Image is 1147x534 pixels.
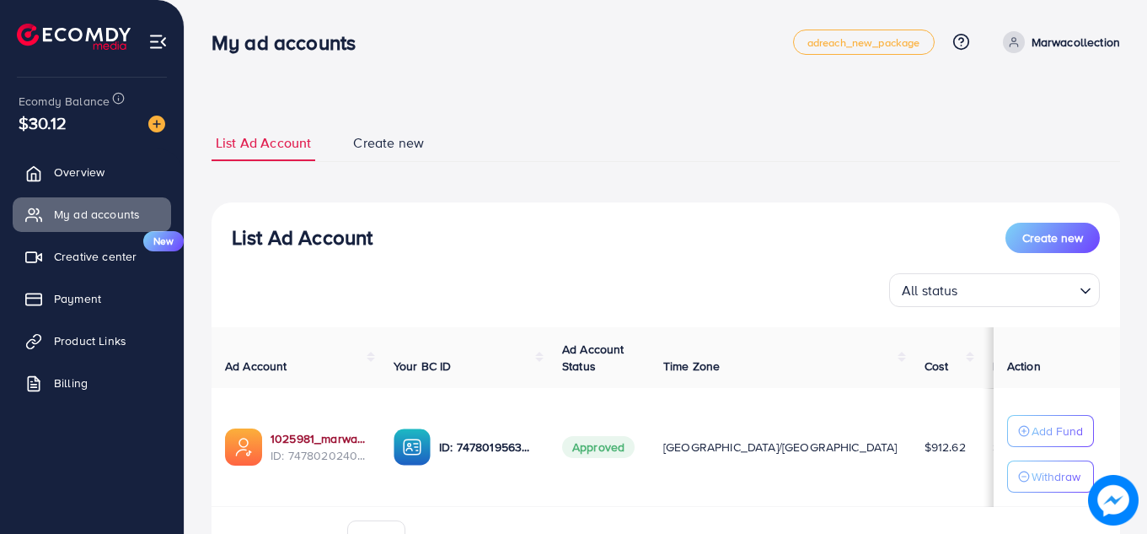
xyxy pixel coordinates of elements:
img: image [1088,475,1139,526]
img: menu [148,32,168,51]
a: Billing [13,366,171,400]
a: 1025981_marwacollection_1741112277732 [271,430,367,447]
span: Payment [54,290,101,307]
span: Create new [1022,229,1083,246]
p: Add Fund [1032,421,1083,441]
a: Marwacollection [996,31,1120,53]
span: Billing [54,375,88,391]
button: Withdraw [1007,461,1094,493]
a: Overview [13,155,171,189]
span: My ad accounts [54,206,140,223]
span: Product Links [54,332,126,349]
span: ID: 7478020240513892368 [271,447,367,464]
span: Ecomdy Balance [19,93,110,110]
span: Approved [562,436,635,458]
span: New [143,231,184,251]
span: Creative center [54,248,137,265]
a: Payment [13,282,171,316]
span: [GEOGRAPHIC_DATA]/[GEOGRAPHIC_DATA] [663,439,898,456]
img: ic-ads-acc.e4c84228.svg [225,429,262,466]
span: List Ad Account [216,133,311,153]
img: logo [17,24,131,50]
p: ID: 7478019563486068752 [439,437,535,457]
span: Action [1007,358,1041,375]
button: Create new [1005,223,1100,253]
span: All status [898,278,962,303]
span: Overview [54,164,105,181]
img: ic-ba-acc.ded83a64.svg [394,429,431,466]
div: Search for option [889,273,1100,307]
span: Create new [353,133,424,153]
span: Your BC ID [394,358,452,375]
span: $912.62 [925,439,966,456]
input: Search for option [963,275,1073,303]
a: My ad accounts [13,197,171,231]
h3: My ad accounts [212,30,369,55]
div: <span class='underline'>1025981_marwacollection_1741112277732</span></br>7478020240513892368 [271,430,367,465]
span: adreach_new_package [807,37,920,48]
span: Time Zone [663,358,720,375]
h3: List Ad Account [232,225,373,250]
span: Ad Account [225,358,287,375]
a: adreach_new_package [793,30,935,55]
a: Creative centerNew [13,240,171,273]
span: $30.12 [19,111,67,135]
span: Ad Account Status [562,341,624,375]
p: Marwacollection [1032,32,1120,52]
button: Add Fund [1007,415,1094,447]
img: image [148,116,165,132]
span: Cost [925,358,949,375]
p: Withdraw [1032,467,1080,487]
a: Product Links [13,324,171,358]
